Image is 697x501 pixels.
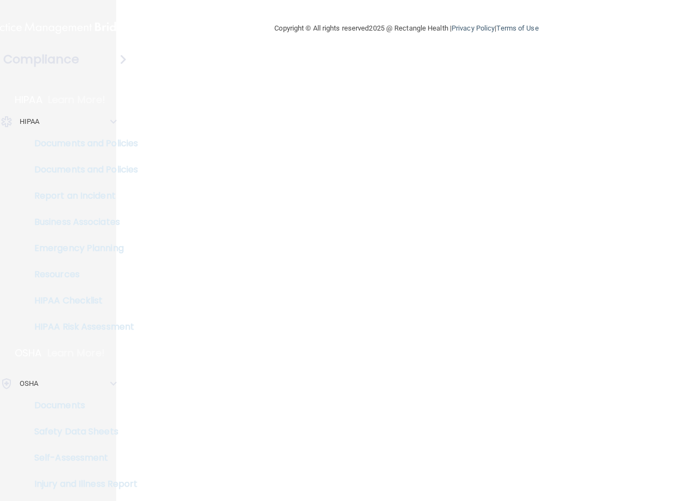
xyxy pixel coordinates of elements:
[7,295,156,306] p: HIPAA Checklist
[7,217,156,228] p: Business Associates
[7,426,156,437] p: Safety Data Sheets
[7,190,156,201] p: Report an Incident
[15,347,42,360] p: OSHA
[20,115,40,128] p: HIPAA
[7,243,156,254] p: Emergency Planning
[7,479,156,490] p: Injury and Illness Report
[496,24,538,32] a: Terms of Use
[3,52,79,67] h4: Compliance
[20,377,38,390] p: OSHA
[7,138,156,149] p: Documents and Policies
[452,24,495,32] a: Privacy Policy
[47,347,105,360] p: Learn More!
[7,452,156,463] p: Self-Assessment
[15,93,43,106] p: HIPAA
[7,321,156,332] p: HIPAA Risk Assessment
[48,93,106,106] p: Learn More!
[7,164,156,175] p: Documents and Policies
[7,269,156,280] p: Resources
[7,400,156,411] p: Documents
[208,11,606,46] div: Copyright © All rights reserved 2025 @ Rectangle Health | |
